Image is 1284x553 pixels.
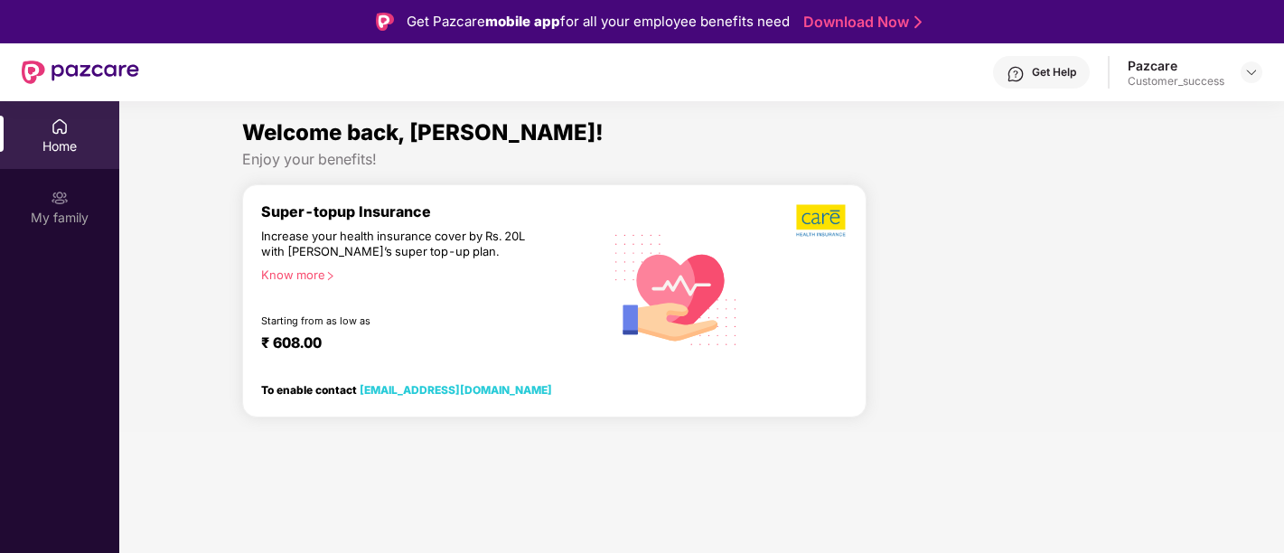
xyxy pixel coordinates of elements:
[242,119,604,145] span: Welcome back, [PERSON_NAME]!
[261,229,525,259] div: Increase your health insurance cover by Rs. 20L with [PERSON_NAME]’s super top-up plan.
[360,383,552,397] a: [EMAIL_ADDRESS][DOMAIN_NAME]
[485,13,560,30] strong: mobile app
[914,13,922,32] img: Stroke
[1032,65,1076,80] div: Get Help
[1128,57,1224,74] div: Pazcare
[261,334,586,356] div: ₹ 608.00
[261,314,527,327] div: Starting from as low as
[1244,65,1259,80] img: svg+xml;base64,PHN2ZyBpZD0iRHJvcGRvd24tMzJ4MzIiIHhtbG5zPSJodHRwOi8vd3d3LnczLm9yZy8yMDAwL3N2ZyIgd2...
[376,13,394,31] img: Logo
[407,11,790,33] div: Get Pazcare for all your employee benefits need
[796,203,848,238] img: b5dec4f62d2307b9de63beb79f102df3.png
[261,267,593,280] div: Know more
[1128,74,1224,89] div: Customer_success
[603,214,749,363] img: svg+xml;base64,PHN2ZyB4bWxucz0iaHR0cDovL3d3dy53My5vcmcvMjAwMC9zdmciIHhtbG5zOnhsaW5rPSJodHRwOi8vd3...
[22,61,139,84] img: New Pazcare Logo
[261,383,552,396] div: To enable contact
[261,203,604,220] div: Super-topup Insurance
[242,150,1161,169] div: Enjoy your benefits!
[51,117,69,136] img: svg+xml;base64,PHN2ZyBpZD0iSG9tZSIgeG1sbnM9Imh0dHA6Ly93d3cudzMub3JnLzIwMDAvc3ZnIiB3aWR0aD0iMjAiIG...
[325,271,335,281] span: right
[1007,65,1025,83] img: svg+xml;base64,PHN2ZyBpZD0iSGVscC0zMngzMiIgeG1sbnM9Imh0dHA6Ly93d3cudzMub3JnLzIwMDAvc3ZnIiB3aWR0aD...
[51,189,69,207] img: svg+xml;base64,PHN2ZyB3aWR0aD0iMjAiIGhlaWdodD0iMjAiIHZpZXdCb3g9IjAgMCAyMCAyMCIgZmlsbD0ibm9uZSIgeG...
[803,13,916,32] a: Download Now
